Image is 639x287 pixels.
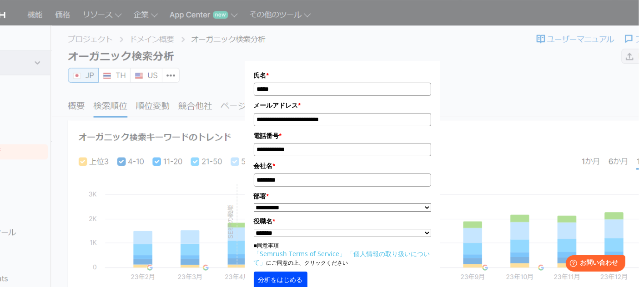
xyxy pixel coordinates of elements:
iframe: Help widget launcher [558,252,629,277]
label: 部署 [254,191,431,201]
label: 役職名 [254,216,431,226]
label: メールアドレス [254,100,431,110]
label: 会社名 [254,161,431,171]
a: 「個人情報の取り扱いについて」 [254,249,430,267]
a: 「Semrush Terms of Service」 [254,249,346,258]
p: ■同意事項 にご同意の上、クリックください [254,242,431,267]
label: 氏名 [254,70,431,80]
label: 電話番号 [254,131,431,141]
